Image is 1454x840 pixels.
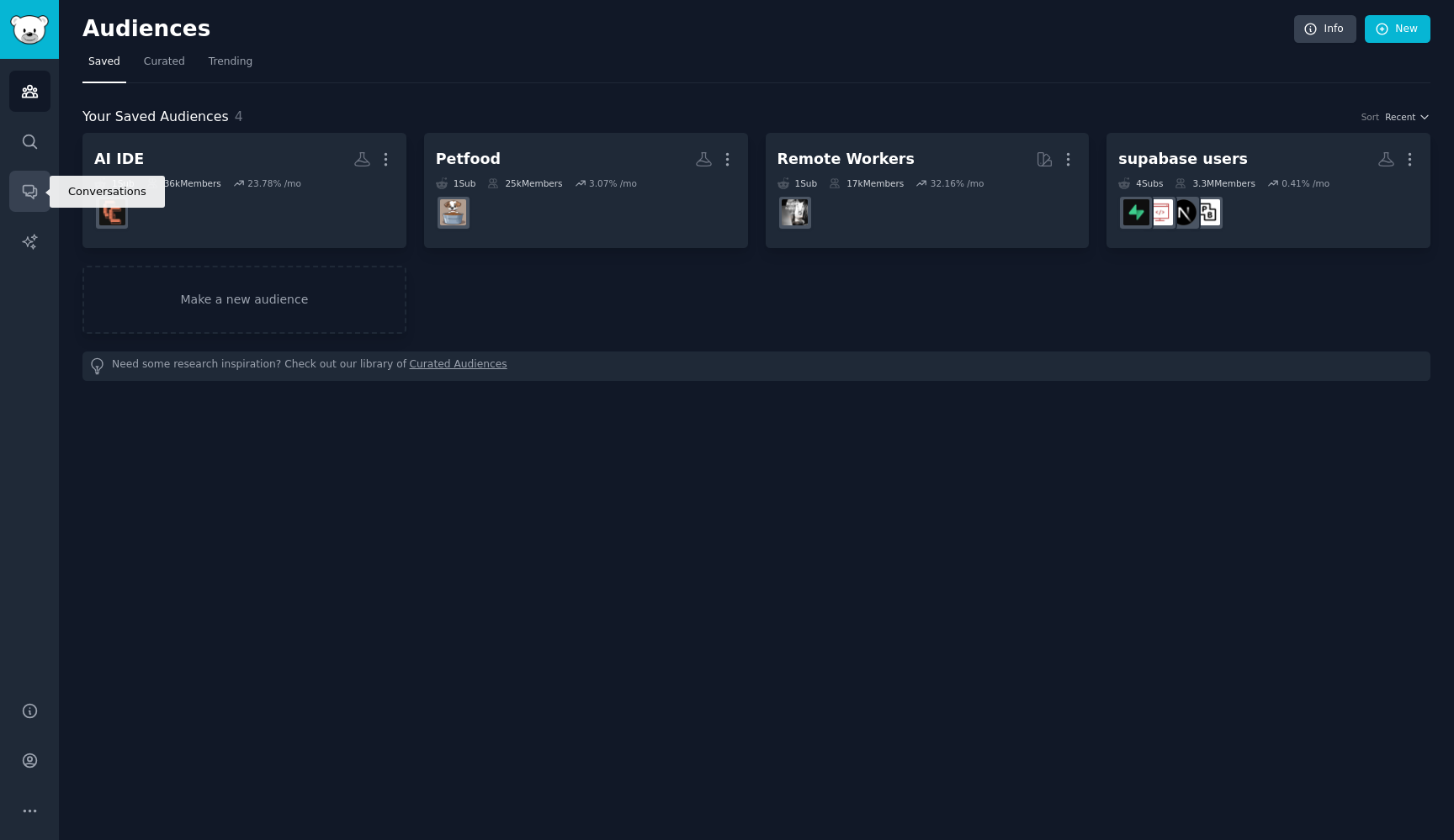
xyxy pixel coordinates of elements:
img: RemoteWorkers [782,199,808,225]
div: 17k Members [829,177,904,189]
div: supabase users [1118,149,1248,170]
div: AI IDE [94,149,144,170]
a: Curated [138,49,191,83]
a: New [1365,15,1430,44]
img: DogFood [440,199,466,225]
img: GummySearch logo [10,15,49,45]
div: Need some research inspiration? Check out our library of [82,351,1430,381]
div: 0.41 % /mo [1282,177,1329,189]
div: 36k Members [146,177,221,189]
img: webdev [1147,199,1173,225]
a: Curated Audiences [410,357,507,375]
div: 1 Sub [94,177,135,189]
span: 4 [235,108,243,124]
span: Saved [88,55,120,70]
div: 32.16 % /mo [931,177,984,189]
img: ClaudeCode [99,199,125,225]
div: Remote Workers [777,149,915,170]
div: 25k Members [487,177,562,189]
img: nextjs [1170,199,1197,225]
div: Sort [1361,111,1380,123]
div: 1 Sub [436,177,476,189]
button: Recent [1385,111,1430,123]
img: pocketbase [1194,199,1220,225]
a: Remote Workers1Sub17kMembers32.16% /moRemoteWorkers [766,133,1090,248]
span: Trending [209,55,252,70]
img: Supabase [1123,199,1149,225]
a: Make a new audience [82,266,406,334]
a: AI IDE1Sub36kMembers23.78% /moClaudeCode [82,133,406,248]
a: Saved [82,49,126,83]
div: 3.07 % /mo [589,177,637,189]
div: 3.3M Members [1175,177,1255,189]
a: Trending [203,49,258,83]
div: 4 Sub s [1118,177,1163,189]
a: supabase users4Subs3.3MMembers0.41% /mopocketbasenextjswebdevSupabase [1106,133,1430,248]
div: Petfood [436,149,501,170]
span: Curated [144,55,185,70]
h2: Audiences [82,16,1294,43]
a: Petfood1Sub25kMembers3.07% /moDogFood [424,133,748,248]
span: Recent [1385,111,1415,123]
div: 1 Sub [777,177,818,189]
a: Info [1294,15,1356,44]
div: 23.78 % /mo [247,177,301,189]
span: Your Saved Audiences [82,107,229,128]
